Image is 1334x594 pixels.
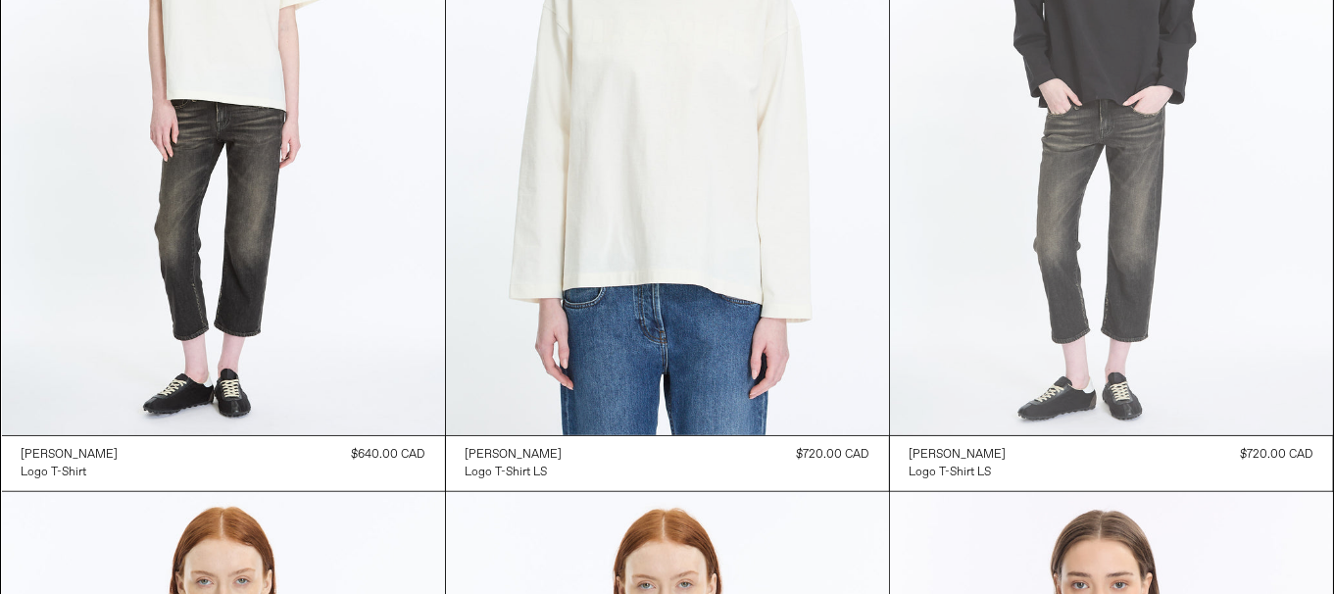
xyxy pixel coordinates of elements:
div: $720.00 CAD [797,446,869,464]
div: [PERSON_NAME] [22,447,119,464]
div: [PERSON_NAME] [466,447,563,464]
a: [PERSON_NAME] [466,446,563,464]
div: $640.00 CAD [352,446,425,464]
div: [PERSON_NAME] [910,447,1007,464]
div: Logo T-Shirt [22,465,87,481]
a: Logo T-Shirt LS [910,464,1007,481]
a: [PERSON_NAME] [910,446,1007,464]
a: Logo T-Shirt LS [466,464,563,481]
a: Logo T-Shirt [22,464,119,481]
div: Logo T-Shirt LS [910,465,992,481]
div: $720.00 CAD [1241,446,1313,464]
div: Logo T-Shirt LS [466,465,548,481]
a: [PERSON_NAME] [22,446,119,464]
